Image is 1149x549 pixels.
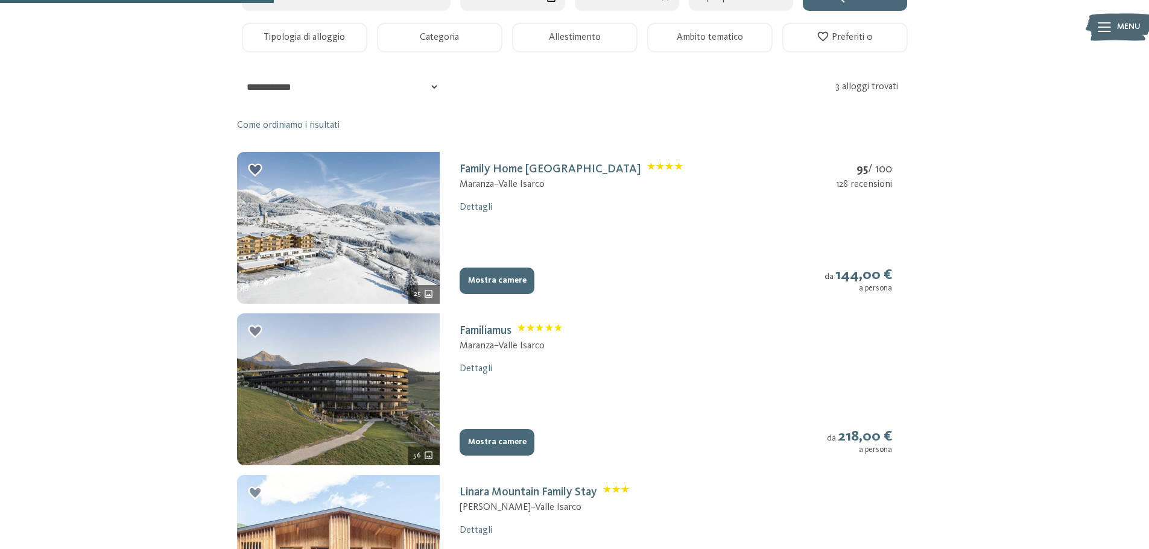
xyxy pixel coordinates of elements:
div: da [827,428,892,456]
strong: 218,00 € [838,429,892,444]
strong: 95 [856,163,868,175]
a: Family Home [GEOGRAPHIC_DATA]Classificazione: 4 stelle [460,163,683,175]
div: Maranza – Valle Isarco [460,339,562,353]
button: Mostra camere [460,429,534,456]
div: a persona [825,284,892,293]
div: / 100 [836,162,892,178]
div: da [825,266,892,294]
a: Dettagli [460,525,492,535]
a: Come ordiniamo i risultati [237,119,340,132]
svg: 56 ulteriori immagini [423,450,434,460]
span: Classificazione: 4 stelle [647,162,683,177]
div: 3 alloggi trovati [835,80,911,93]
span: Classificazione: 3 stelle [603,485,630,500]
a: FamiliamusClassificazione: 5 stelle [460,325,562,337]
a: Dettagli [460,364,492,374]
div: a persona [827,445,892,455]
button: Tipologia di alloggio [242,23,367,52]
div: 128 recensioni [836,178,892,191]
span: 56 [413,450,421,461]
div: Maranza – Valle Isarco [460,178,683,191]
img: mss_renderimg.php [237,152,440,304]
img: mss_renderimg.php [237,313,440,465]
div: Aggiungi ai preferiti [247,162,264,179]
span: 25 [414,289,421,300]
button: Preferiti 0 [782,23,908,52]
svg: 25 ulteriori immagini [423,289,434,299]
button: Categoria [377,23,502,52]
span: Classificazione: 5 stelle [518,324,563,339]
strong: 144,00 € [835,268,892,283]
div: [PERSON_NAME] – Valle Isarco [460,501,630,514]
div: 25 ulteriori immagini [408,285,440,304]
div: Aggiungi ai preferiti [247,485,264,502]
button: Allestimento [512,23,638,52]
button: Ambito tematico [647,23,773,52]
a: Linara Mountain Family StayClassificazione: 3 stelle [460,486,630,498]
div: Aggiungi ai preferiti [247,323,264,340]
div: 56 ulteriori immagini [408,447,440,465]
a: Dettagli [460,202,492,212]
button: Mostra camere [460,268,534,294]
